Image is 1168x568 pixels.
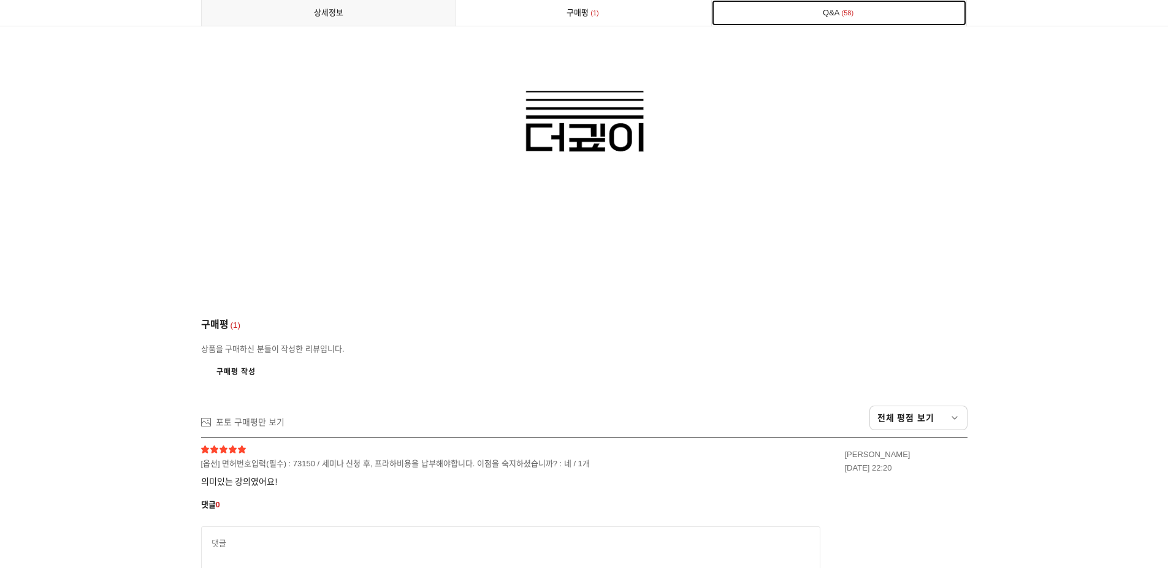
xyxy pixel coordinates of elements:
[474,18,695,238] img: dd4ba29d655c6.gif
[216,500,220,509] span: 0
[201,316,243,342] div: 구매평
[229,319,243,331] span: 1
[877,412,935,424] span: 전체 평점 보기
[201,475,630,488] span: 의미있는 강의였어요!
[201,457,600,471] span: [옵션] 면허번호입력(필수) : 73150 / 세미나 신청 후, 프라하비용을 납부해야합니다. 이점을 숙지하셨습니까? : 네 / 1개
[845,461,968,475] div: [DATE] 22:20
[201,500,216,509] strong: 댓글
[201,343,968,356] div: 상품을 구매하신 분들이 작성한 리뷰입니다.
[869,406,968,430] a: 전체 평점 보기
[216,415,284,430] div: 포토 구매평만 보기
[589,7,601,20] span: 1
[845,448,968,461] div: [PERSON_NAME]
[840,7,856,20] span: 58
[201,415,285,430] a: 포토 구매평만 보기
[201,361,271,384] a: 구매평 작성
